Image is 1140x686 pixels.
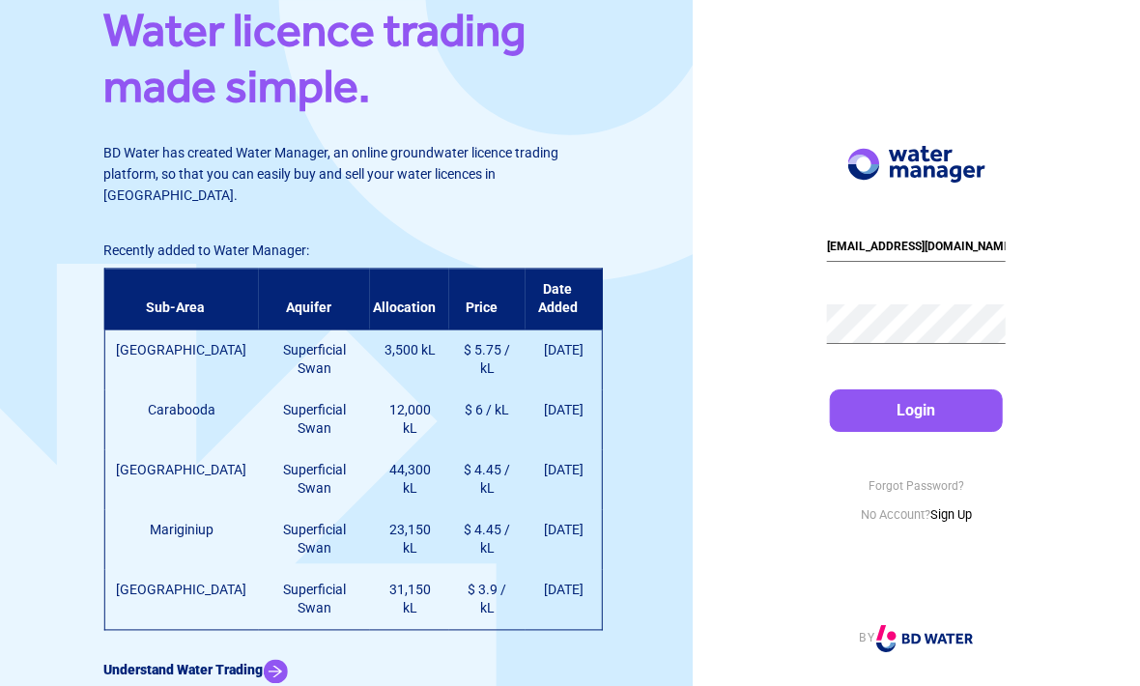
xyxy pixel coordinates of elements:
img: Logo [847,146,984,183]
td: $ 5.75 / kL [449,329,525,390]
th: Allocation [370,269,450,329]
a: Understand Water Trading [103,663,287,678]
td: [DATE] [526,510,603,570]
td: [DATE] [526,329,603,390]
td: Carabooda [104,390,259,450]
td: Superficial Swan [258,329,369,390]
td: [DATE] [526,450,603,510]
td: $ 4.45 / kL [449,450,525,510]
input: Email [827,231,1006,262]
td: 44,300 kL [370,450,450,510]
td: $ 6 / kL [449,390,525,450]
td: $ 3.9 / kL [449,570,525,631]
td: [DATE] [526,390,603,450]
td: 31,150 kL [370,570,450,631]
th: Sub-Area [104,269,259,329]
h1: Water licence trading made simple. [103,2,588,123]
button: Login [830,389,1003,432]
a: Forgot Password? [869,479,964,493]
td: 23,150 kL [370,510,450,570]
td: [GEOGRAPHIC_DATA] [104,329,259,390]
td: [DATE] [526,570,603,631]
th: Date Added [526,269,603,329]
td: Superficial Swan [258,450,369,510]
td: Superficial Swan [258,510,369,570]
span: Recently added to Water Manager: [103,243,309,259]
td: Superficial Swan [258,570,369,631]
td: 12,000 kL [370,390,450,450]
img: Logo [876,625,973,652]
td: 3,500 kL [370,329,450,390]
a: BY [859,631,973,644]
b: Understand Water Trading [103,663,263,678]
p: BD Water has created Water Manager, an online groundwater licence trading platform, so that you c... [103,143,588,207]
td: [GEOGRAPHIC_DATA] [104,450,259,510]
p: No Account? [827,505,1006,525]
img: Arrow Icon [263,660,287,684]
td: [GEOGRAPHIC_DATA] [104,570,259,631]
a: Sign Up [930,507,972,522]
th: Aquifer [258,269,369,329]
td: Mariginiup [104,510,259,570]
th: Price [449,269,525,329]
td: Superficial Swan [258,390,369,450]
td: $ 4.45 / kL [449,510,525,570]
